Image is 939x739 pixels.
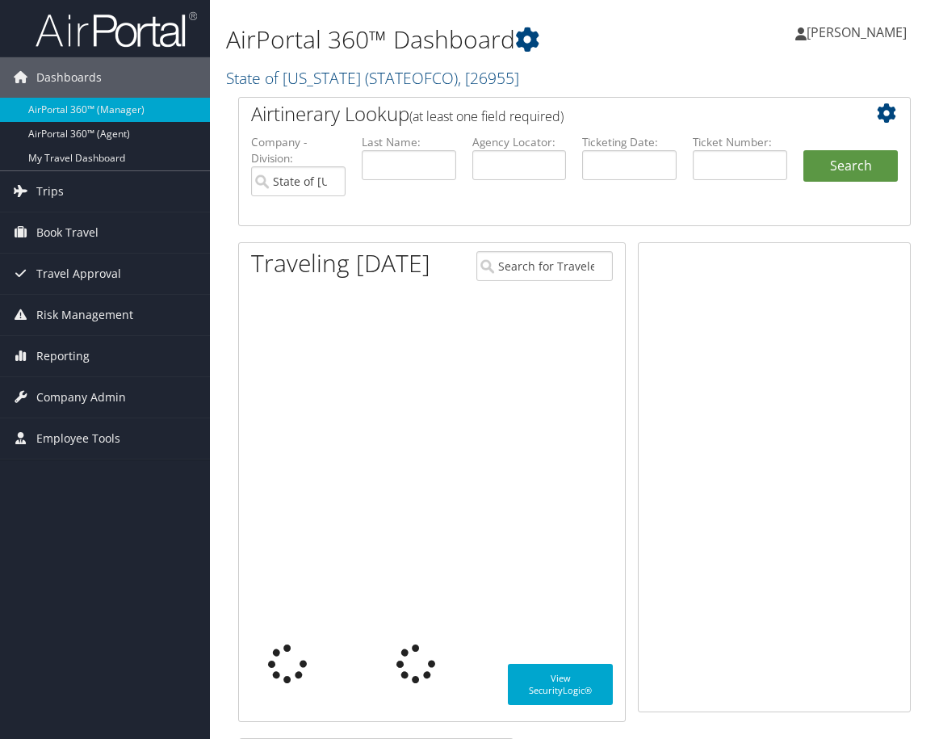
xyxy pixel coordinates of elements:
label: Last Name: [362,134,456,150]
span: Book Travel [36,212,99,253]
span: Company Admin [36,377,126,418]
span: Employee Tools [36,418,120,459]
label: Ticket Number: [693,134,787,150]
h1: Traveling [DATE] [251,246,430,280]
span: (at least one field required) [409,107,564,125]
span: [PERSON_NAME] [807,23,907,41]
img: airportal-logo.png [36,10,197,48]
input: Search for Traveler [476,251,613,281]
a: State of [US_STATE] [226,67,519,89]
button: Search [803,150,898,183]
span: Risk Management [36,295,133,335]
span: Dashboards [36,57,102,98]
span: Trips [36,171,64,212]
label: Company - Division: [251,134,346,167]
h2: Airtinerary Lookup [251,100,842,128]
span: ( STATEOFCO ) [365,67,458,89]
a: [PERSON_NAME] [795,8,923,57]
span: Travel Approval [36,254,121,294]
a: View SecurityLogic® [508,664,612,705]
span: , [ 26955 ] [458,67,519,89]
label: Ticketing Date: [582,134,677,150]
label: Agency Locator: [472,134,567,150]
h1: AirPortal 360™ Dashboard [226,23,690,57]
span: Reporting [36,336,90,376]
